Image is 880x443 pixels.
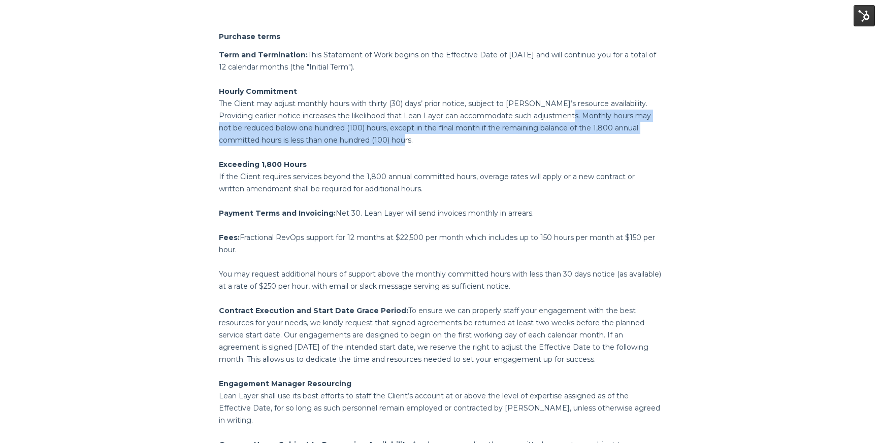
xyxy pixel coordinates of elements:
[219,160,307,169] strong: Exceeding 1,800 Hours
[219,85,661,146] p: The Client may adjust monthly hours with thirty (30) days’ prior notice, subject to [PERSON_NAME]...
[219,50,656,72] span: This Statement of Work begins on the Effective Date of [DATE] and will continue you for a total o...
[219,306,408,315] span: Contract Execution and Start Date Grace Period:
[219,50,308,59] span: Term and Termination:
[219,158,661,195] p: If the Client requires services beyond the 1,800 annual committed hours, overage rates will apply...
[219,30,661,43] h2: Purchase terms
[219,269,661,291] span: You may request additional hours of support above the monthly committed hours with less than 30 d...
[219,209,336,218] span: Payment Terms and Invoicing:
[219,233,240,242] span: Fees:
[219,87,297,96] strong: Hourly Commitment
[854,5,875,26] img: HubSpot Tools Menu Toggle
[219,379,351,388] strong: Engagement Manager Resourcing
[336,209,534,218] span: Net 30. Lean Layer will send invoices monthly in arrears.
[219,378,661,426] p: Lean Layer shall use its best efforts to staff the Client’s account at or above the level of expe...
[219,306,648,364] span: To ensure we can properly staff your engagement with the best resources for your needs, we kindly...
[219,233,655,254] span: Fractional RevOps support for 12 months at $22,500 per month which includes up to 150 hours per m...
